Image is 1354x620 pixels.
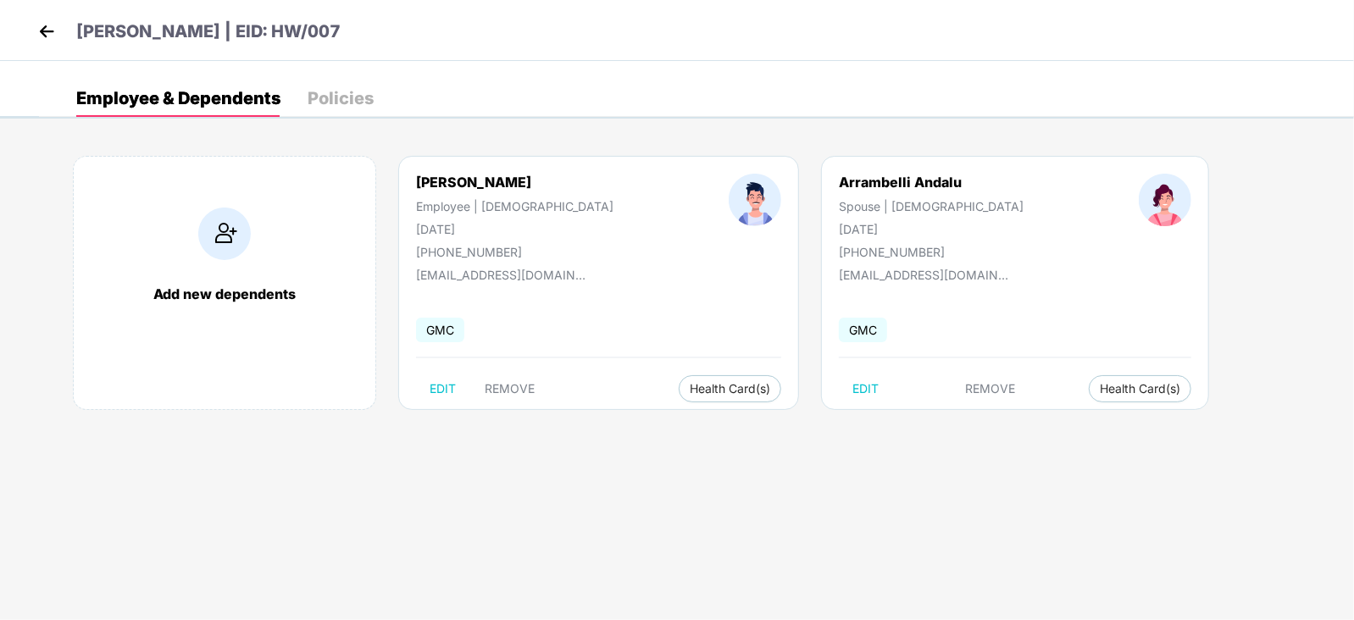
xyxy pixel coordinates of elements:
[952,375,1029,402] button: REMOVE
[416,268,585,282] div: [EMAIL_ADDRESS][DOMAIN_NAME]
[91,285,358,302] div: Add new dependents
[471,375,548,402] button: REMOVE
[76,19,341,45] p: [PERSON_NAME] | EID: HW/007
[839,174,1024,191] div: Arrambelli Andalu
[1139,174,1191,226] img: profileImage
[690,385,770,393] span: Health Card(s)
[416,199,613,213] div: Employee | [DEMOGRAPHIC_DATA]
[839,375,892,402] button: EDIT
[308,90,374,107] div: Policies
[839,222,1024,236] div: [DATE]
[34,19,59,44] img: back
[852,382,879,396] span: EDIT
[76,90,280,107] div: Employee & Dependents
[416,222,613,236] div: [DATE]
[198,208,251,260] img: addIcon
[839,245,1024,259] div: [PHONE_NUMBER]
[416,318,464,342] span: GMC
[1100,385,1180,393] span: Health Card(s)
[839,268,1008,282] div: [EMAIL_ADDRESS][DOMAIN_NAME]
[729,174,781,226] img: profileImage
[839,318,887,342] span: GMC
[416,174,613,191] div: [PERSON_NAME]
[430,382,456,396] span: EDIT
[1089,375,1191,402] button: Health Card(s)
[839,199,1024,213] div: Spouse | [DEMOGRAPHIC_DATA]
[416,245,613,259] div: [PHONE_NUMBER]
[679,375,781,402] button: Health Card(s)
[485,382,535,396] span: REMOVE
[966,382,1016,396] span: REMOVE
[416,375,469,402] button: EDIT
